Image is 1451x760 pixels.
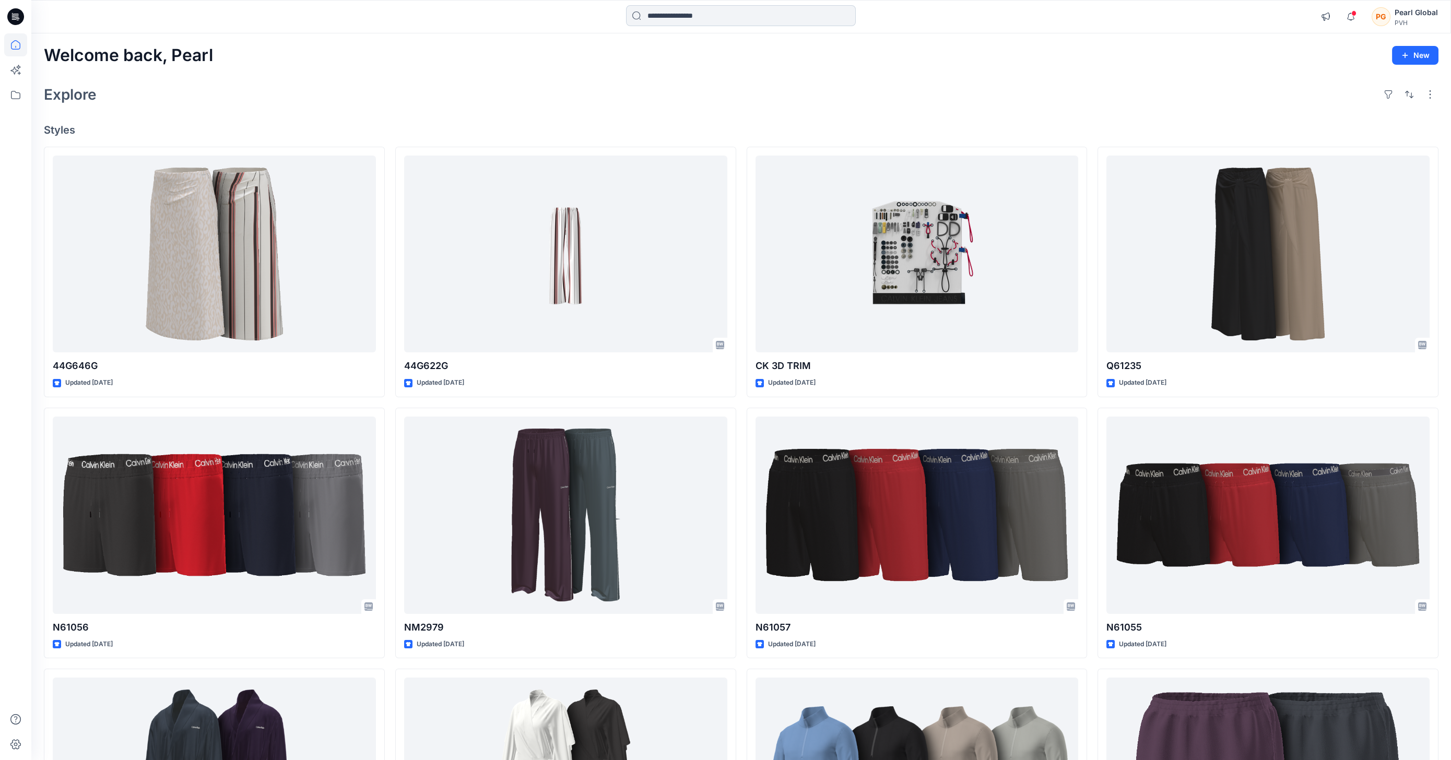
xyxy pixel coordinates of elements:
p: Updated [DATE] [65,377,113,388]
a: 44G622G [404,156,727,353]
p: Updated [DATE] [1119,639,1166,650]
a: N61056 [53,417,376,614]
h4: Styles [44,124,1438,136]
p: Updated [DATE] [417,639,464,650]
p: Updated [DATE] [1119,377,1166,388]
div: Pearl Global [1395,6,1438,19]
a: N61055 [1106,417,1430,614]
p: Updated [DATE] [768,377,816,388]
a: NM2979 [404,417,727,614]
h2: Explore [44,86,97,103]
p: N61057 [756,620,1079,635]
p: Q61235 [1106,359,1430,373]
p: 44G622G [404,359,727,373]
p: NM2979 [404,620,727,635]
div: PVH [1395,19,1438,27]
p: Updated [DATE] [768,639,816,650]
p: 44G646G [53,359,376,373]
div: PG [1372,7,1390,26]
p: N61055 [1106,620,1430,635]
a: N61057 [756,417,1079,614]
p: CK 3D TRIM [756,359,1079,373]
p: N61056 [53,620,376,635]
button: New [1392,46,1438,65]
a: 44G646G [53,156,376,353]
a: CK 3D TRIM [756,156,1079,353]
h2: Welcome back, Pearl [44,46,213,65]
p: Updated [DATE] [65,639,113,650]
a: Q61235 [1106,156,1430,353]
p: Updated [DATE] [417,377,464,388]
